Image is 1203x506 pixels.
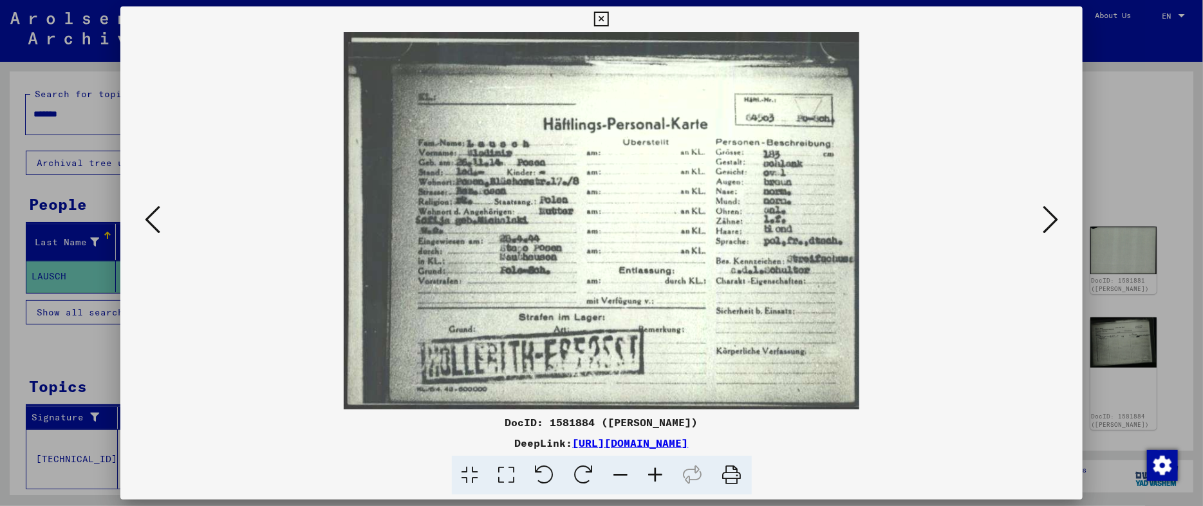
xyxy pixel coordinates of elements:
div: Change consent [1146,449,1177,480]
div: DocID: 1581884 ([PERSON_NAME]) [120,415,1083,430]
img: Change consent [1147,450,1178,481]
img: 001.jpg [164,32,1039,409]
a: [URL][DOMAIN_NAME] [573,436,689,449]
div: DeepLink: [120,435,1083,451]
